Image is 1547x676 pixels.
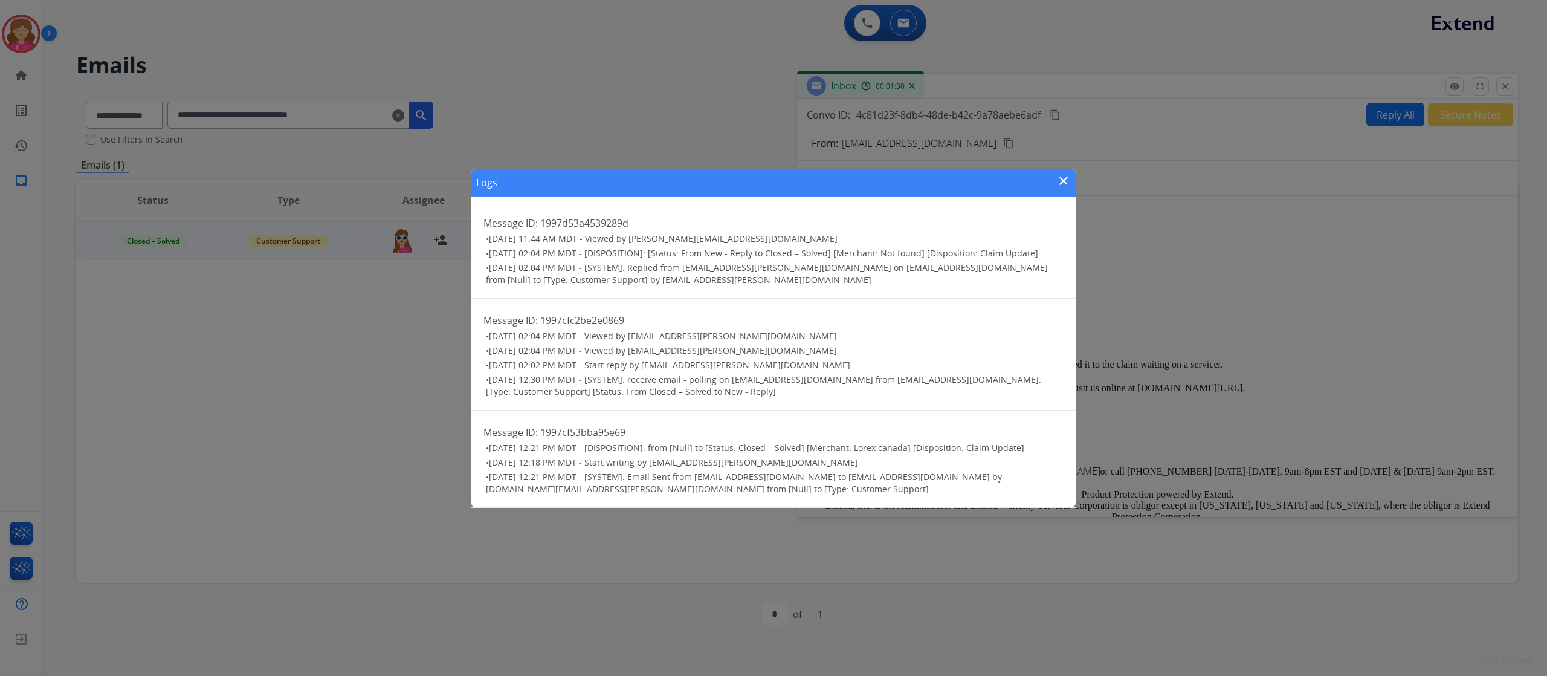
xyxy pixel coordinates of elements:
[540,216,628,230] span: 1997d53a4539289d
[483,216,538,230] span: Message ID:
[486,471,1002,495] span: [DATE] 12:21 PM MDT - [SYSTEM]: Email Sent from [EMAIL_ADDRESS][DOMAIN_NAME] to [EMAIL_ADDRESS][D...
[486,471,1064,495] h3: •
[486,330,1064,342] h3: •
[489,345,837,356] span: [DATE] 02:04 PM MDT - Viewed by [EMAIL_ADDRESS][PERSON_NAME][DOMAIN_NAME]
[540,314,624,327] span: 1997cfc2be2e0869
[486,233,1064,245] h3: •
[489,359,850,371] span: [DATE] 02:02 PM MDT - Start reply by [EMAIL_ADDRESS][PERSON_NAME][DOMAIN_NAME]
[489,247,1038,259] span: [DATE] 02:04 PM MDT - [DISPOSITION]: [Status: From New - Reply to Closed – Solved] [Merchant: Not...
[486,457,1064,469] h3: •
[483,426,538,439] span: Message ID:
[486,262,1048,285] span: [DATE] 02:04 PM MDT - [SYSTEM]: Replied from [EMAIL_ADDRESS][PERSON_NAME][DOMAIN_NAME] on [EMAIL_...
[483,314,538,327] span: Message ID:
[486,247,1064,259] h3: •
[1056,174,1071,188] mat-icon: close
[1480,654,1535,669] p: 0.20.1027RC
[486,374,1041,397] span: [DATE] 12:30 PM MDT - [SYSTEM]: receive email - polling on [EMAIL_ADDRESS][DOMAIN_NAME] from [EMA...
[489,442,1024,453] span: [DATE] 12:21 PM MDT - [DISPOSITION]: from [Null] to [Status: Closed – Solved] [Merchant: Lorex ca...
[489,233,838,244] span: [DATE] 11:44 AM MDT - Viewed by [PERSON_NAME][EMAIL_ADDRESS][DOMAIN_NAME]
[489,330,837,342] span: [DATE] 02:04 PM MDT - Viewed by [EMAIL_ADDRESS][PERSON_NAME][DOMAIN_NAME]
[489,457,858,468] span: [DATE] 12:18 PM MDT - Start writing by [EMAIL_ADDRESS][PERSON_NAME][DOMAIN_NAME]
[486,374,1064,398] h3: •
[486,359,1064,371] h3: •
[486,345,1064,357] h3: •
[486,442,1064,454] h3: •
[540,426,625,439] span: 1997cf53bba95e69
[476,175,497,190] h1: Logs
[486,262,1064,286] h3: •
